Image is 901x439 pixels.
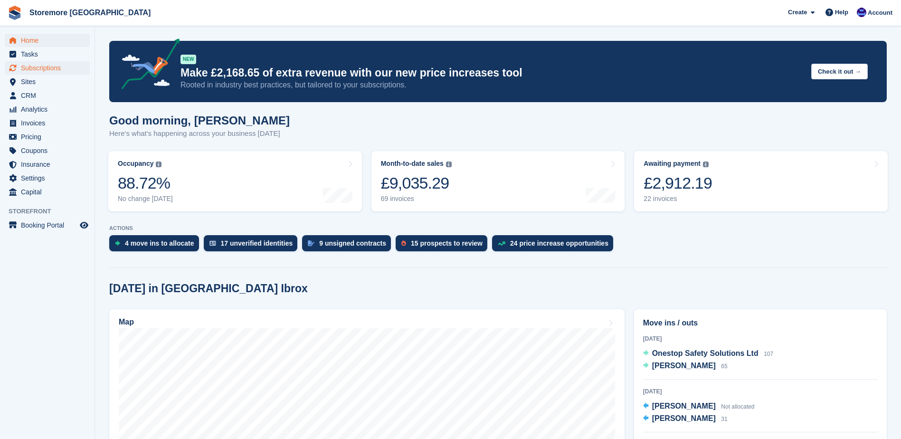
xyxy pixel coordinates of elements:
[308,240,314,246] img: contract_signature_icon-13c848040528278c33f63329250d36e43548de30e8caae1d1a13099fd9432cc5.svg
[221,239,293,247] div: 17 unverified identities
[381,160,444,168] div: Month-to-date sales
[21,89,78,102] span: CRM
[652,402,716,410] span: [PERSON_NAME]
[5,34,90,47] a: menu
[21,144,78,157] span: Coupons
[835,8,848,17] span: Help
[721,403,754,410] span: Not allocated
[643,334,878,343] div: [DATE]
[180,55,196,64] div: NEW
[118,173,173,193] div: 88.72%
[5,75,90,88] a: menu
[302,235,396,256] a: 9 unsigned contracts
[21,185,78,199] span: Capital
[118,195,173,203] div: No change [DATE]
[319,239,386,247] div: 9 unsigned contracts
[5,61,90,75] a: menu
[109,225,887,231] p: ACTIONS
[652,362,716,370] span: [PERSON_NAME]
[643,348,774,360] a: Onestop Safety Solutions Ltd 107
[119,318,134,326] h2: Map
[78,219,90,231] a: Preview store
[114,38,180,93] img: price-adjustments-announcement-icon-8257ccfd72463d97f412b2fc003d46551f7dbcb40ab6d574587a9cd5c0d94...
[9,207,95,216] span: Storefront
[5,48,90,61] a: menu
[721,416,727,422] span: 31
[446,162,452,167] img: icon-info-grey-7440780725fd019a000dd9b08b2336e03edf1995a4989e88bcd33f0948082b44.svg
[115,240,120,246] img: move_ins_to_allocate_icon-fdf77a2bb77ea45bf5b3d319d69a93e2d87916cf1d5bf7949dd705db3b84f3ca.svg
[21,130,78,143] span: Pricing
[634,151,888,211] a: Awaiting payment £2,912.19 22 invoices
[652,414,716,422] span: [PERSON_NAME]
[643,413,728,425] a: [PERSON_NAME] 31
[125,239,194,247] div: 4 move ins to allocate
[108,151,362,211] a: Occupancy 88.72% No change [DATE]
[156,162,161,167] img: icon-info-grey-7440780725fd019a000dd9b08b2336e03edf1995a4989e88bcd33f0948082b44.svg
[5,158,90,171] a: menu
[788,8,807,17] span: Create
[21,75,78,88] span: Sites
[109,235,204,256] a: 4 move ins to allocate
[109,282,308,295] h2: [DATE] in [GEOGRAPHIC_DATA] Ibrox
[5,130,90,143] a: menu
[643,401,755,413] a: [PERSON_NAME] Not allocated
[492,235,618,256] a: 24 price increase opportunities
[21,172,78,185] span: Settings
[5,185,90,199] a: menu
[21,61,78,75] span: Subscriptions
[401,240,406,246] img: prospect-51fa495bee0391a8d652442698ab0144808aea92771e9ea1ae160a38d050c398.svg
[510,239,608,247] div: 24 price increase opportunities
[5,116,90,130] a: menu
[26,5,154,20] a: Storemore [GEOGRAPHIC_DATA]
[180,80,804,90] p: Rooted in industry best practices, but tailored to your subscriptions.
[381,173,452,193] div: £9,035.29
[411,239,483,247] div: 15 prospects to review
[21,116,78,130] span: Invoices
[868,8,892,18] span: Account
[5,103,90,116] a: menu
[180,66,804,80] p: Make £2,168.65 of extra revenue with our new price increases tool
[204,235,303,256] a: 17 unverified identities
[21,34,78,47] span: Home
[721,363,727,370] span: 65
[118,160,153,168] div: Occupancy
[5,89,90,102] a: menu
[8,6,22,20] img: stora-icon-8386f47178a22dfd0bd8f6a31ec36ba5ce8667c1dd55bd0f319d3a0aa187defe.svg
[644,173,712,193] div: £2,912.19
[381,195,452,203] div: 69 invoices
[764,351,773,357] span: 107
[643,317,878,329] h2: Move ins / outs
[811,64,868,79] button: Check it out →
[109,114,290,127] h1: Good morning, [PERSON_NAME]
[5,219,90,232] a: menu
[21,103,78,116] span: Analytics
[21,158,78,171] span: Insurance
[644,195,712,203] div: 22 invoices
[109,128,290,139] p: Here's what's happening across your business [DATE]
[703,162,709,167] img: icon-info-grey-7440780725fd019a000dd9b08b2336e03edf1995a4989e88bcd33f0948082b44.svg
[21,48,78,61] span: Tasks
[5,144,90,157] a: menu
[371,151,625,211] a: Month-to-date sales £9,035.29 69 invoices
[396,235,492,256] a: 15 prospects to review
[857,8,866,17] img: Angela
[643,387,878,396] div: [DATE]
[209,240,216,246] img: verify_identity-adf6edd0f0f0b5bbfe63781bf79b02c33cf7c696d77639b501bdc392416b5a36.svg
[652,349,759,357] span: Onestop Safety Solutions Ltd
[644,160,701,168] div: Awaiting payment
[643,360,728,372] a: [PERSON_NAME] 65
[5,172,90,185] a: menu
[21,219,78,232] span: Booking Portal
[498,241,505,246] img: price_increase_opportunities-93ffe204e8149a01c8c9dc8f82e8f89637d9d84a8eef4429ea346261dce0b2c0.svg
